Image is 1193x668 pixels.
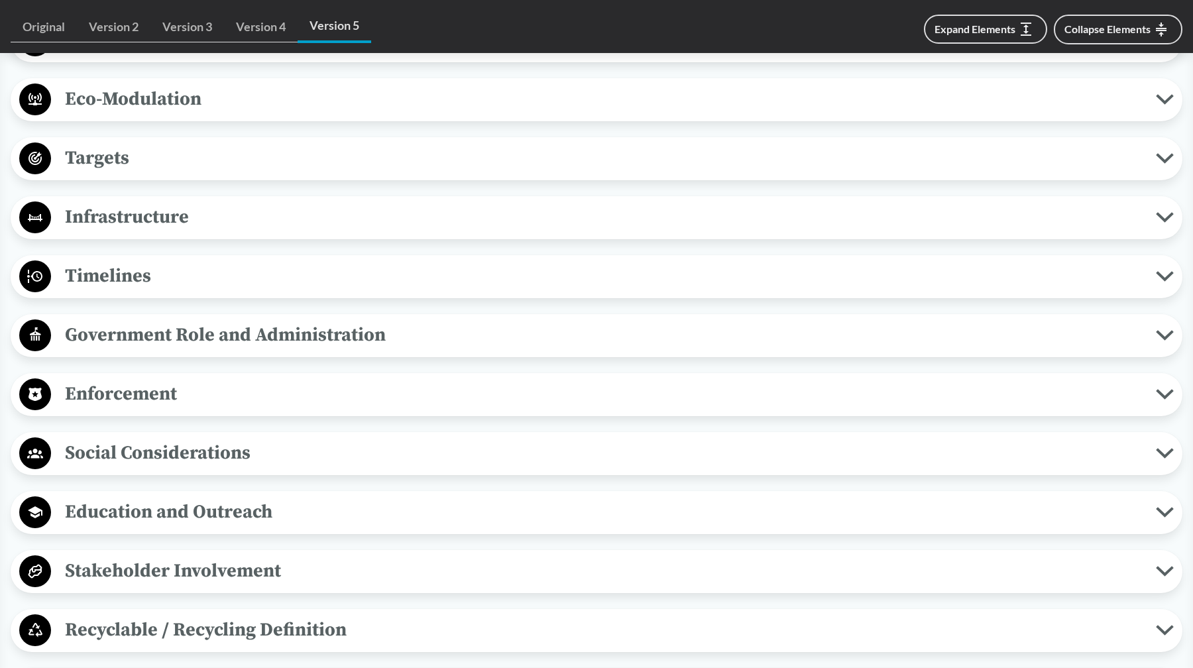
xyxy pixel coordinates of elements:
span: Eco-Modulation [51,84,1156,114]
span: Infrastructure [51,202,1156,232]
span: Enforcement [51,379,1156,409]
button: Recyclable / Recycling Definition [15,614,1178,647]
button: Education and Outreach [15,496,1178,529]
button: Timelines [15,260,1178,294]
span: Government Role and Administration [51,320,1156,350]
button: Expand Elements [924,15,1047,44]
a: Version 5 [298,11,371,43]
span: Recyclable / Recycling Definition [51,615,1156,645]
span: Targets [51,143,1156,173]
a: Original [11,12,77,42]
button: Stakeholder Involvement [15,555,1178,588]
span: Timelines [51,261,1156,291]
a: Version 4 [224,12,298,42]
span: Social Considerations [51,438,1156,468]
button: Government Role and Administration [15,319,1178,353]
button: Eco-Modulation [15,83,1178,117]
span: Education and Outreach [51,497,1156,527]
span: Stakeholder Involvement [51,556,1156,586]
button: Infrastructure [15,201,1178,235]
button: Enforcement [15,378,1178,412]
button: Social Considerations [15,437,1178,471]
a: Version 3 [150,12,224,42]
button: Collapse Elements [1054,15,1182,44]
button: Targets [15,142,1178,176]
a: Version 2 [77,12,150,42]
